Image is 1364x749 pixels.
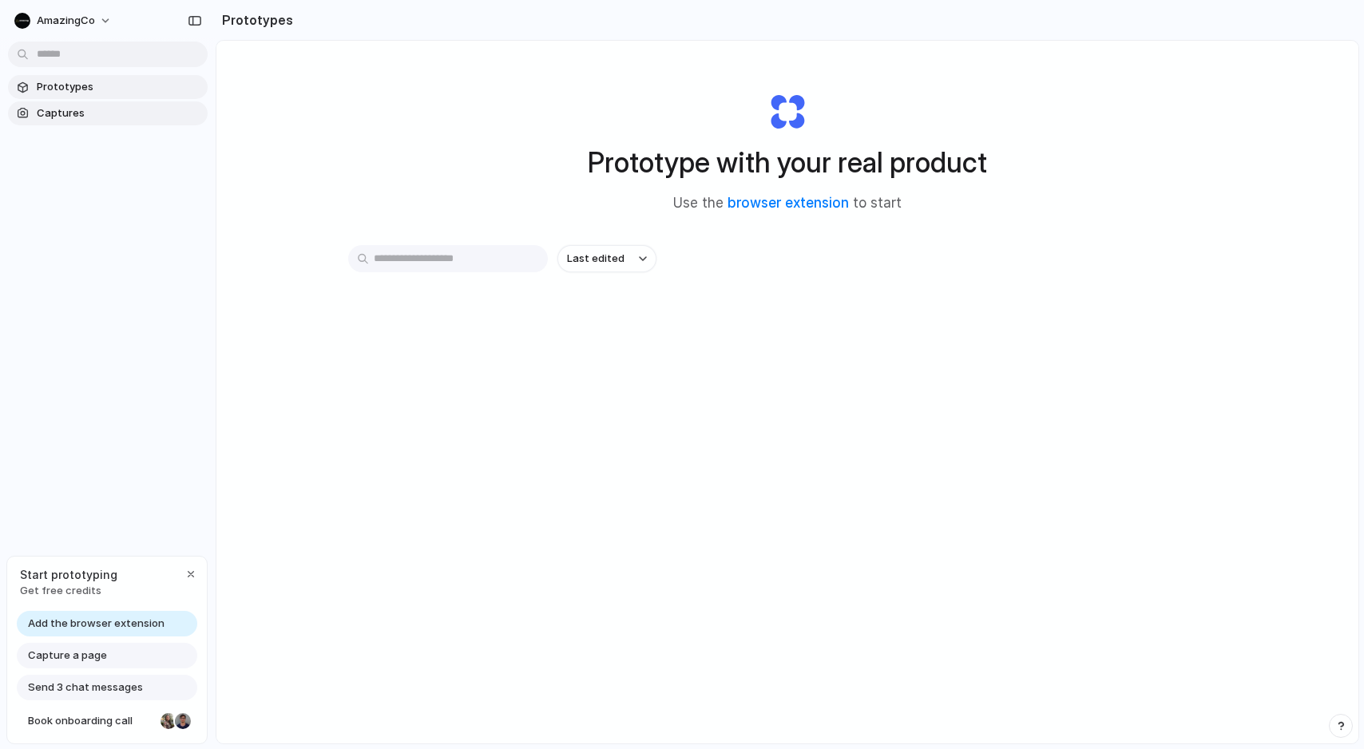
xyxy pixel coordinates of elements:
[8,75,208,99] a: Prototypes
[557,245,656,272] button: Last edited
[37,13,95,29] span: AmazingCo
[28,680,143,695] span: Send 3 chat messages
[17,708,197,734] a: Book onboarding call
[673,193,902,214] span: Use the to start
[20,566,117,583] span: Start prototyping
[173,711,192,731] div: Christian Iacullo
[28,616,165,632] span: Add the browser extension
[8,101,208,125] a: Captures
[20,583,117,599] span: Get free credits
[728,195,849,211] a: browser extension
[216,10,293,30] h2: Prototypes
[8,8,120,34] button: AmazingCo
[37,79,201,95] span: Prototypes
[37,105,201,121] span: Captures
[567,251,625,267] span: Last edited
[588,141,987,184] h1: Prototype with your real product
[28,713,154,729] span: Book onboarding call
[28,648,107,664] span: Capture a page
[159,711,178,731] div: Nicole Kubica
